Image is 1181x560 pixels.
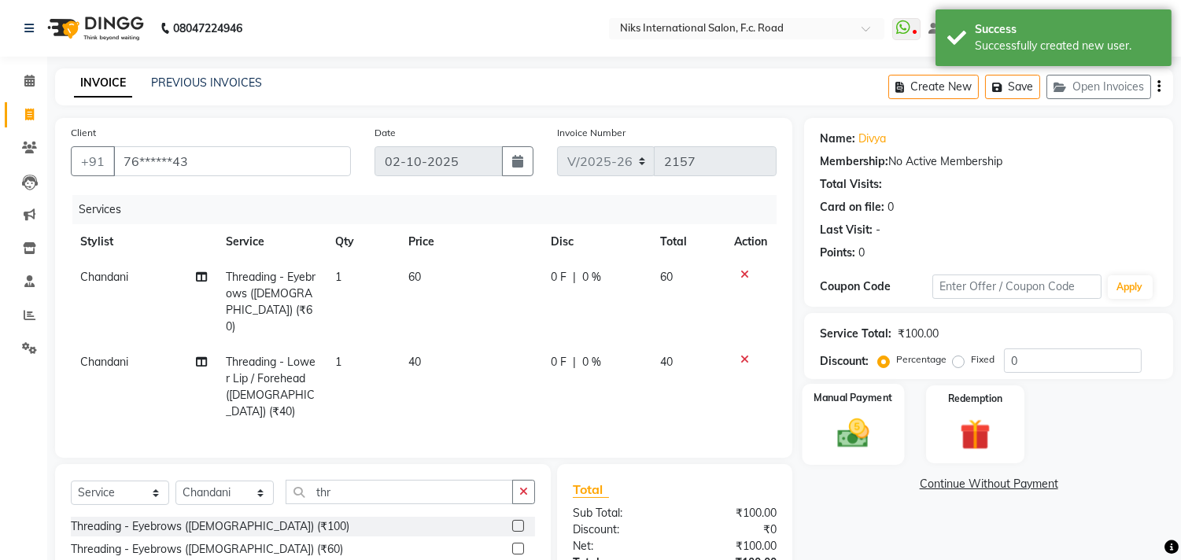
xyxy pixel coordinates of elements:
span: | [573,269,576,286]
span: 0 % [582,354,601,370]
div: Discount: [820,353,869,370]
input: Enter Offer / Coupon Code [932,274,1101,299]
span: Chandani [80,355,128,369]
div: Success [975,21,1160,38]
th: Disc [541,224,651,260]
label: Redemption [948,392,1002,406]
div: Last Visit: [820,222,873,238]
label: Fixed [971,352,995,367]
th: Qty [326,224,399,260]
div: ₹100.00 [898,326,939,342]
label: Percentage [896,352,947,367]
span: 1 [335,355,341,369]
span: | [573,354,576,370]
span: Threading - Eyebrows ([DEMOGRAPHIC_DATA]) (₹60) [226,270,316,333]
div: Net: [561,538,675,554]
button: Open Invoices [1046,75,1151,99]
button: Create New [888,75,979,99]
span: 60 [660,270,673,284]
div: Points: [820,245,855,261]
a: Continue Without Payment [807,476,1170,492]
span: 1 [335,270,341,284]
th: Service [216,224,327,260]
div: Sub Total: [561,505,675,521]
div: - [876,222,880,238]
div: Coupon Code [820,278,932,295]
div: Services [72,195,788,224]
button: Save [985,75,1040,99]
div: Successfully created new user. [975,38,1160,54]
label: Date [375,126,396,140]
div: 0 [888,199,894,216]
div: Threading - Eyebrows ([DEMOGRAPHIC_DATA]) (₹60) [71,541,343,558]
b: 08047224946 [173,6,242,50]
img: _cash.svg [828,415,880,452]
div: Service Total: [820,326,891,342]
span: 40 [408,355,421,369]
div: No Active Membership [820,153,1157,170]
span: 0 F [551,269,567,286]
a: PREVIOUS INVOICES [151,76,262,90]
div: Card on file: [820,199,884,216]
div: ₹0 [675,521,789,538]
div: Discount: [561,521,675,538]
img: _gift.svg [950,415,1000,454]
input: Search by Name/Mobile/Email/Code [113,146,351,176]
th: Stylist [71,224,216,260]
input: Search or Scan [286,480,513,504]
div: Membership: [820,153,888,170]
span: 0 % [582,269,601,286]
button: +91 [71,146,115,176]
div: Total Visits: [820,176,882,193]
th: Price [399,224,541,260]
th: Total [651,224,725,260]
div: ₹100.00 [675,538,789,554]
a: INVOICE [74,69,132,98]
span: Threading - Lower Lip / Forehead ([DEMOGRAPHIC_DATA]) (₹40) [226,355,316,418]
div: Threading - Eyebrows ([DEMOGRAPHIC_DATA]) (₹100) [71,518,349,535]
span: 0 F [551,354,567,370]
div: ₹100.00 [675,505,789,521]
div: Name: [820,131,855,147]
span: 60 [408,270,421,284]
div: 0 [858,245,865,261]
label: Invoice Number [557,126,626,140]
span: Total [573,481,609,498]
img: logo [40,6,148,50]
label: Manual Payment [814,390,893,405]
span: 40 [660,355,673,369]
button: Apply [1108,275,1153,299]
th: Action [725,224,777,260]
span: Chandani [80,270,128,284]
label: Client [71,126,96,140]
a: Divya [858,131,886,147]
